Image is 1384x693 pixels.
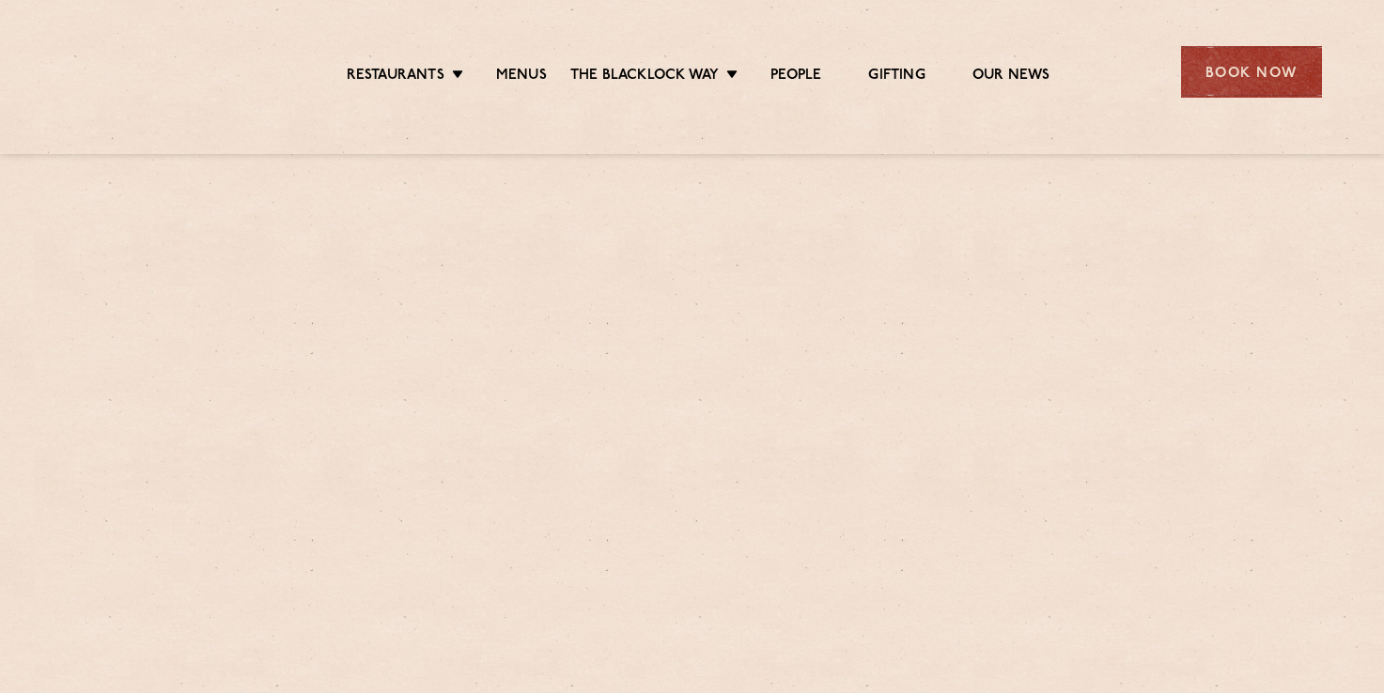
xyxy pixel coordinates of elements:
[972,67,1050,87] a: Our News
[347,67,444,87] a: Restaurants
[868,67,925,87] a: Gifting
[570,67,719,87] a: The Blacklock Way
[63,18,225,126] img: svg%3E
[1181,46,1322,98] div: Book Now
[496,67,547,87] a: Menus
[770,67,821,87] a: People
